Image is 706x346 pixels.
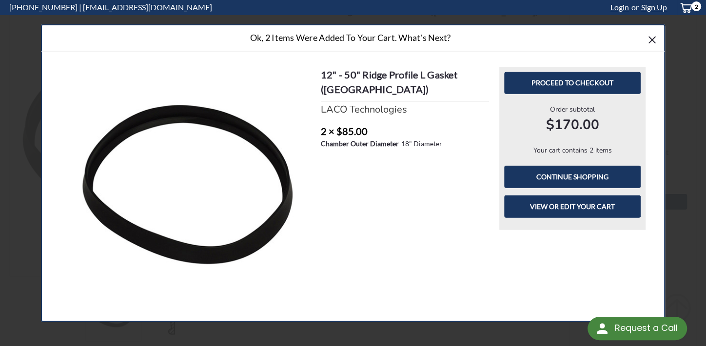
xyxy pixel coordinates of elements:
dd: 18" Diameter [401,138,442,149]
div: Request a Call [588,317,687,340]
p: Your cart contains 2 items [504,145,641,155]
a: Close [645,31,660,47]
div: Request a Call [614,317,677,339]
h4: 12" - 50" Ridge Profile L Gasket ([GEOGRAPHIC_DATA]) [321,67,489,101]
div: 2 × $85.00 [321,124,489,138]
h2: Ok, 2 items were added to your cart. What's next? [57,31,645,44]
dt: Chamber Outer Diameter [321,138,399,149]
div: Order subtotal [504,104,641,135]
span: 2 [691,1,701,11]
img: round button [594,321,610,336]
img: Ridge Profile L Gasket (Buna) [71,67,311,307]
strong: $170.00 [504,115,641,135]
a: View or edit your cart [504,195,641,218]
a: Continue Shopping [504,166,641,188]
a: Proceed to checkout [504,72,641,94]
span: or [629,2,639,12]
a: cart-preview-dropdown [672,0,697,15]
span: × [647,28,657,49]
div: LACO Technologies [321,102,489,117]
